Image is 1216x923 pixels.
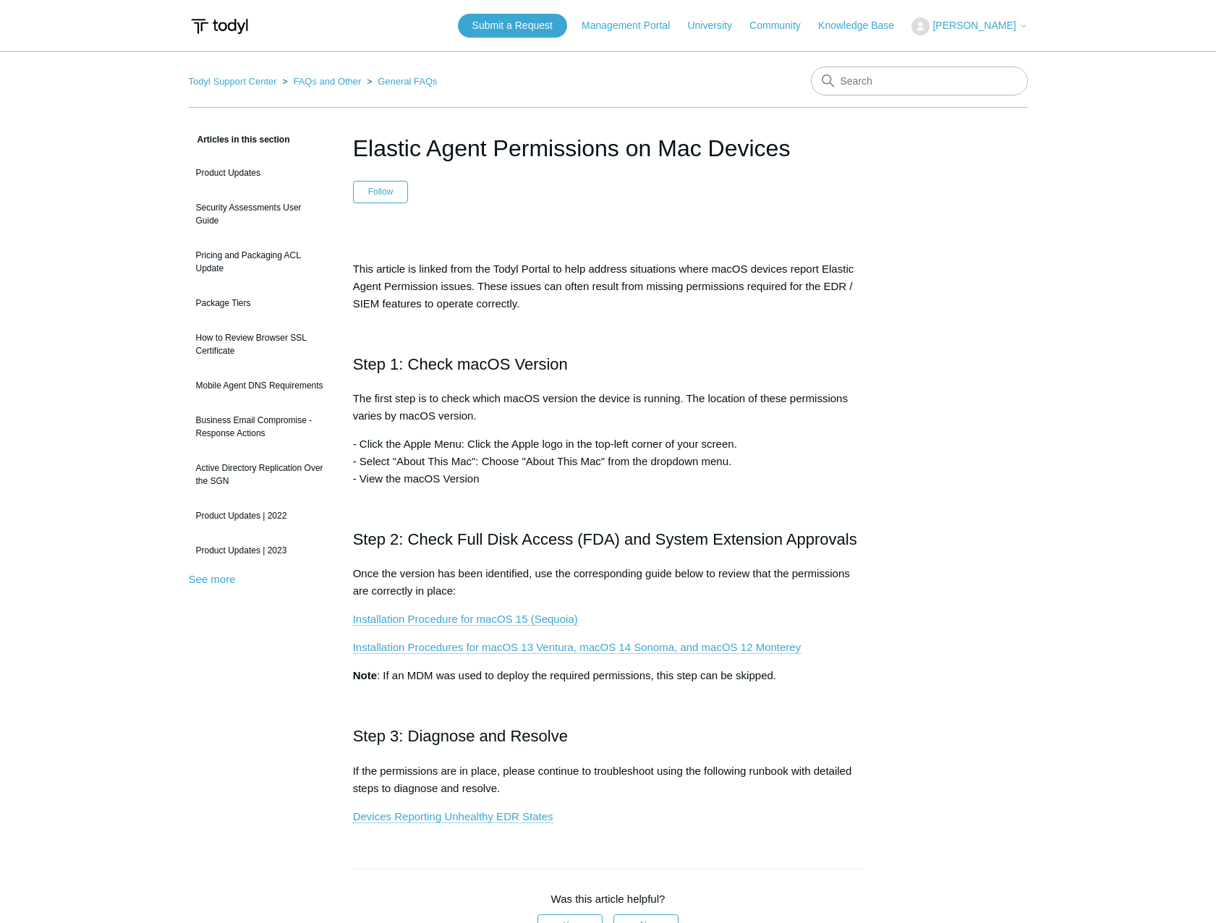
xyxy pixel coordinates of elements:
a: Todyl Support Center [189,76,277,87]
a: Product Updates | 2023 [189,537,331,564]
a: Product Updates | 2022 [189,502,331,529]
a: University [687,18,746,33]
h2: Step 2: Check Full Disk Access (FDA) and System Extension Approvals [353,527,864,552]
span: [PERSON_NAME] [932,20,1016,31]
p: - Click the Apple Menu: Click the Apple logo in the top-left corner of your screen. - Select "Abo... [353,435,864,488]
p: : If an MDM was used to deploy the required permissions, this step can be skipped. [353,667,864,684]
li: Todyl Support Center [189,76,280,87]
li: General FAQs [364,76,438,87]
button: [PERSON_NAME] [911,17,1027,35]
a: Devices Reporting Unhealthy EDR States [353,810,553,823]
strong: Note [353,669,377,681]
p: The first step is to check which macOS version the device is running. The location of these permi... [353,390,864,425]
a: Active Directory Replication Over the SGN [189,454,331,495]
a: Installation Procedures for macOS 13 Ventura, macOS 14 Sonoma, and macOS 12 Monterey [353,641,801,654]
a: Management Portal [582,18,684,33]
button: Follow Article [353,181,409,203]
p: This article is linked from the Todyl Portal to help address situations where macOS devices repor... [353,260,864,312]
span: Articles in this section [189,135,290,145]
a: Pricing and Packaging ACL Update [189,242,331,282]
a: Community [749,18,815,33]
a: Knowledge Base [818,18,909,33]
a: FAQs and Other [293,76,361,87]
span: Was this article helpful? [551,893,666,905]
a: Security Assessments User Guide [189,194,331,234]
img: Todyl Support Center Help Center home page [189,13,250,40]
a: Business Email Compromise - Response Actions [189,407,331,447]
a: Installation Procedure for macOS 15 (Sequoia) [353,613,578,626]
p: If the permissions are in place, please continue to troubleshoot using the following runbook with... [353,762,864,797]
a: Package Tiers [189,289,331,317]
a: General FAQs [378,76,437,87]
a: How to Review Browser SSL Certificate [189,324,331,365]
h2: Step 1: Check macOS Version [353,352,864,377]
p: Once the version has been identified, use the corresponding guide below to review that the permis... [353,565,864,600]
a: See more [189,573,236,585]
h1: Elastic Agent Permissions on Mac Devices [353,131,864,166]
a: Submit a Request [458,14,567,38]
h2: Step 3: Diagnose and Resolve [353,723,864,749]
a: Mobile Agent DNS Requirements [189,372,331,399]
li: FAQs and Other [279,76,364,87]
a: Product Updates [189,159,331,187]
input: Search [811,67,1028,95]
